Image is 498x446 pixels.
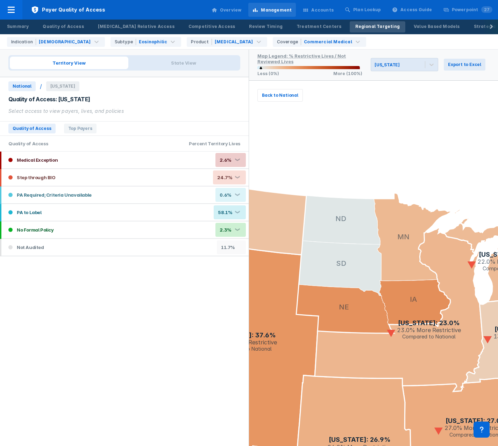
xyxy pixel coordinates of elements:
[375,62,400,67] div: [US_STATE]
[402,334,456,340] text: Compared to National
[115,39,136,45] div: Subtype
[64,124,97,133] span: Top Payers
[213,339,277,346] text: 37.6% More Restrictive
[408,21,465,32] a: Value Based Models
[4,174,56,181] div: Step through BIO
[4,191,92,198] div: PA Required; Criteria Unavailable
[291,21,347,32] a: Treatment Centers
[448,61,481,68] span: Export to Excel
[444,59,485,71] button: Export to Excel
[481,6,492,13] span: 27
[207,3,246,17] a: Overview
[452,7,492,13] div: Powerpoint
[220,7,242,13] div: Overview
[311,7,334,13] div: Accounts
[218,210,232,215] div: 58.1%
[414,23,460,30] div: Value Based Models
[1,21,34,32] a: Summary
[8,107,240,115] div: Select access to view payers, lives, and policies
[220,227,232,233] div: 2.3%
[11,39,36,45] div: Indication
[40,83,42,90] div: /
[4,244,44,251] div: Not Audited
[7,23,29,30] div: Summary
[191,39,212,45] div: Product
[249,23,283,30] div: Review Timing
[299,3,338,17] a: Accounts
[350,21,405,32] a: Regional Targeting
[333,71,362,76] p: More (100%)
[8,124,56,133] span: Quality of Access
[98,23,175,30] div: [MEDICAL_DATA] Relative Access
[474,422,490,438] div: Contact Support
[180,136,249,151] div: Percent Territory Lives
[128,57,239,69] span: State View
[4,156,58,163] div: Medical Exception
[329,436,391,444] text: [US_STATE]: 26.9%
[353,7,381,13] div: Plan Lookup
[4,226,54,233] div: No Formal Policy
[234,158,240,162] div: ❮
[277,39,301,45] div: Coverage
[188,23,235,30] div: Competitive Access
[257,71,279,76] p: Less (0%)
[355,23,400,30] div: Regional Targeting
[234,211,240,214] div: ❮
[139,39,167,45] div: Eosinophilic
[220,192,232,198] div: 0.6%
[397,327,461,334] text: 23.0% More Restrictive
[234,193,240,197] div: ❮
[217,175,232,180] div: 24.7%
[257,89,303,102] button: Back to National
[214,331,276,339] text: [US_STATE]: 37.6%
[398,319,460,327] text: [US_STATE]: 23.0%
[183,21,241,32] a: Competitive Access
[243,21,288,32] a: Review Timing
[8,81,36,91] span: National
[215,39,253,45] div: [MEDICAL_DATA]
[221,244,235,250] div: 11.7%
[262,92,298,98] span: Back to National
[248,3,296,17] a: Management
[39,39,91,45] div: [DEMOGRAPHIC_DATA]
[234,176,240,180] div: ❮
[4,209,42,216] div: PA to Label
[218,346,272,352] text: Compared to National
[234,228,240,232] div: ❮
[46,81,79,91] span: [US_STATE]
[10,57,128,69] span: Territory View
[37,21,89,32] a: Quality of Access
[220,157,232,163] div: 2.6%
[261,7,292,13] div: Management
[304,39,352,45] div: Commercial Medical
[257,53,346,64] div: Map Legend: % Restrictive Lives / Not Reviewed Lives
[297,23,341,30] div: Treatment Centers
[43,23,84,30] div: Quality of Access
[92,21,180,32] a: [MEDICAL_DATA] Relative Access
[8,95,240,103] div: Quality of Access: [US_STATE]
[400,7,432,13] div: Access Guide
